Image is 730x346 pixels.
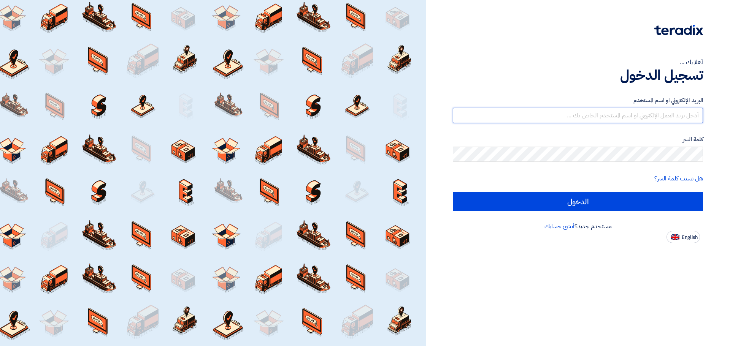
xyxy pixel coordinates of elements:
img: Teradix logo [654,25,703,35]
a: هل نسيت كلمة السر؟ [654,174,703,183]
input: الدخول [453,192,703,211]
div: مستخدم جديد؟ [453,222,703,231]
h1: تسجيل الدخول [453,67,703,84]
span: English [682,235,698,240]
input: أدخل بريد العمل الإلكتروني او اسم المستخدم الخاص بك ... [453,108,703,123]
button: English [667,231,700,243]
label: كلمة السر [453,135,703,144]
label: البريد الإلكتروني او اسم المستخدم [453,96,703,105]
a: أنشئ حسابك [544,222,574,231]
img: en-US.png [671,234,679,240]
div: أهلا بك ... [453,58,703,67]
